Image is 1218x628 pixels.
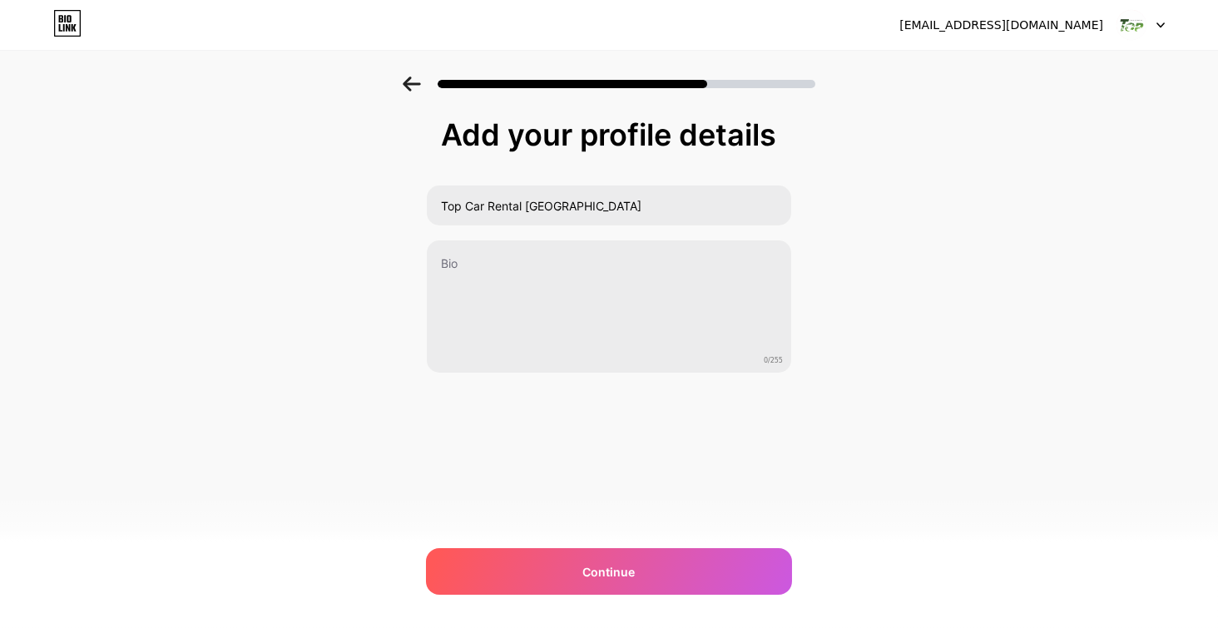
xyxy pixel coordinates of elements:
img: topcarrentalmanila [1116,9,1147,41]
div: [EMAIL_ADDRESS][DOMAIN_NAME] [899,17,1103,34]
input: Your name [427,185,791,225]
div: Add your profile details [434,118,784,151]
span: Continue [583,563,636,581]
span: 0/255 [764,356,783,366]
